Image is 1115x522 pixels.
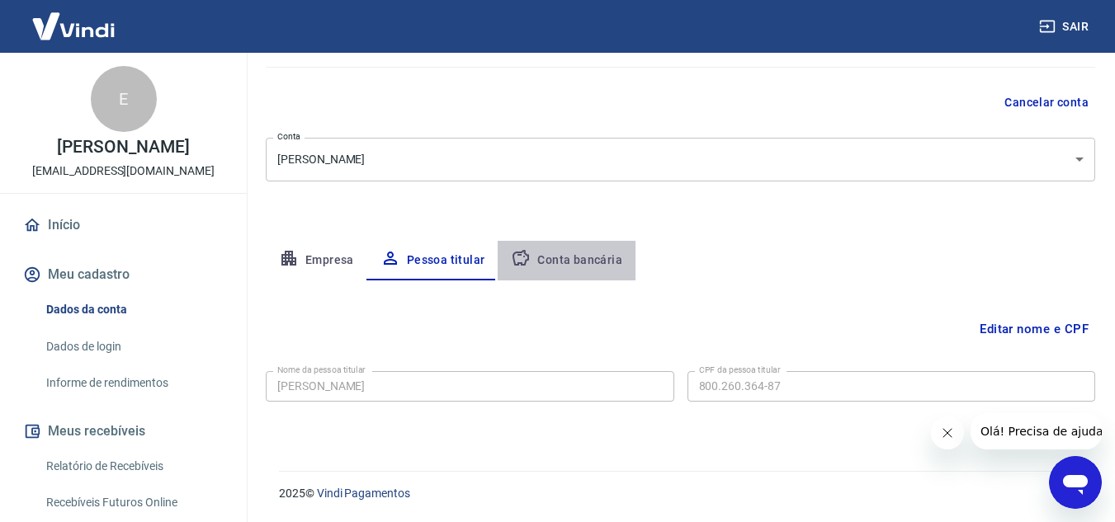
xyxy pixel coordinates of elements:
a: Dados de login [40,330,227,364]
div: E [91,66,157,132]
iframe: Fechar mensagem [931,416,964,449]
button: Cancelar conta [998,87,1095,118]
button: Meu cadastro [20,256,227,293]
a: Dados da conta [40,293,227,327]
p: [PERSON_NAME] [57,139,189,156]
iframe: Botão para abrir a janela de mensagens [1049,456,1102,509]
a: Vindi Pagamentos [317,487,410,500]
label: CPF da pessoa titular [699,364,781,376]
a: Informe de rendimentos [40,366,227,400]
a: Relatório de Recebíveis [40,449,227,483]
div: [PERSON_NAME] [266,138,1095,181]
button: Editar nome e CPF [973,313,1095,345]
a: Recebíveis Futuros Online [40,486,227,520]
p: [EMAIL_ADDRESS][DOMAIN_NAME] [32,162,215,180]
button: Pessoa titular [367,241,498,280]
a: Início [20,207,227,243]
button: Empresa [266,241,367,280]
img: Vindi [20,1,127,51]
label: Conta [277,130,300,143]
iframe: Mensagem da empresa [971,413,1102,449]
button: Meus recebíveis [20,413,227,449]
label: Nome da pessoa titular [277,364,366,376]
p: 2025 © [279,485,1075,502]
button: Conta bancária [498,241,635,280]
span: Olá! Precisa de ajuda? [10,12,139,25]
button: Sair [1036,12,1095,42]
